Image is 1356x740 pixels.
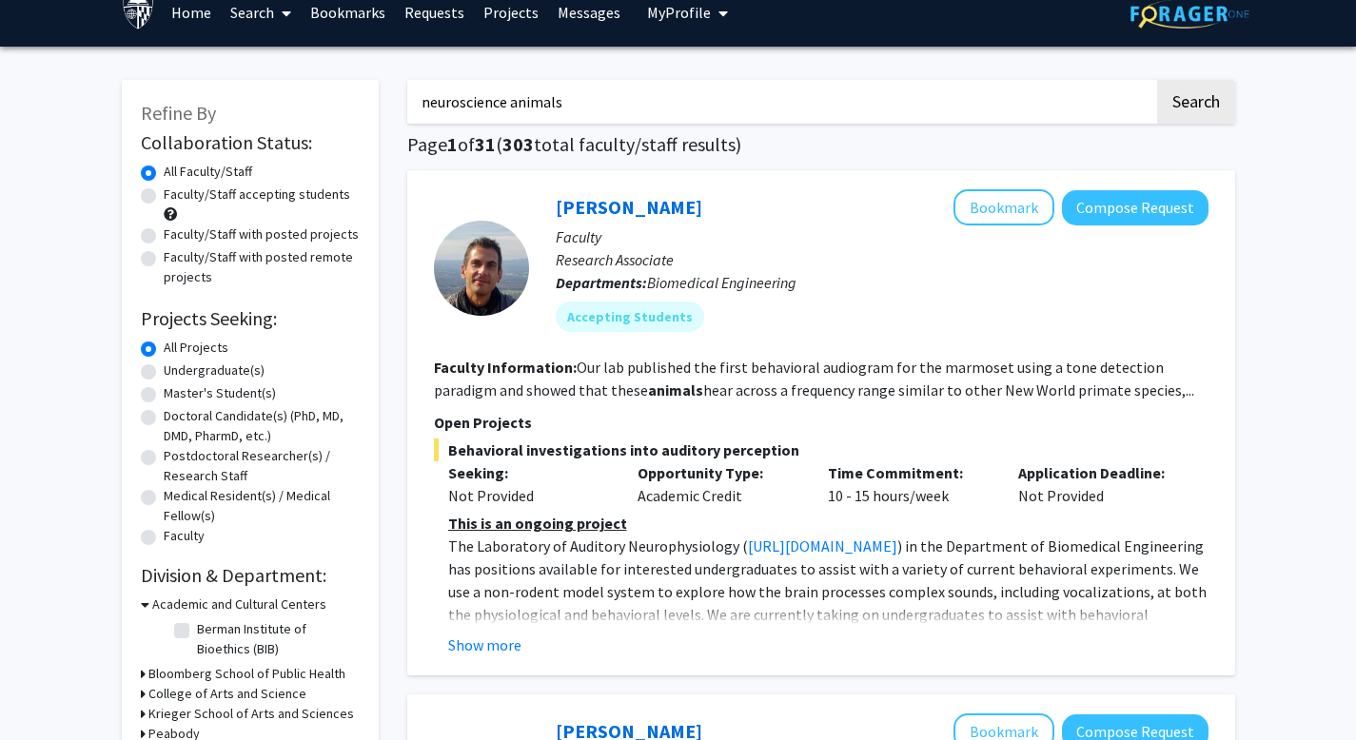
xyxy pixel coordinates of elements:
[164,338,228,358] label: All Projects
[638,461,799,484] p: Opportunity Type:
[556,273,647,292] b: Departments:
[164,526,205,546] label: Faculty
[407,80,1154,124] input: Search Keywords
[1004,461,1194,507] div: Not Provided
[164,185,350,204] label: Faculty/Staff accepting students
[648,380,703,399] b: animals
[647,273,796,292] span: Biomedical Engineering
[164,162,252,182] label: All Faculty/Staff
[448,514,627,533] u: This is an ongoing project
[148,704,354,724] h3: Krieger School of Arts and Sciences
[148,664,345,684] h3: Bloomberg School of Public Health
[448,633,521,656] button: Show more
[164,360,265,380] label: Undergraduate(s)
[434,438,1209,461] span: Behavioral investigations into auditory perception
[1062,190,1209,225] button: Compose Request to Michael Osmanski
[556,225,1209,248] p: Faculty
[152,594,326,614] h3: Academic and Cultural Centers
[556,195,702,219] a: [PERSON_NAME]
[141,101,216,125] span: Refine By
[748,536,897,555] a: [URL][DOMAIN_NAME]
[164,406,360,446] label: Doctoral Candidate(s) (PhD, MD, DMD, PharmD, etc.)
[953,189,1054,225] button: Add Michael Osmanski to Bookmarks
[502,132,534,156] span: 303
[475,132,496,156] span: 31
[164,224,359,244] label: Faculty/Staff with posted projects
[14,654,81,726] iframe: Chat
[141,131,360,154] h2: Collaboration Status:
[448,461,610,484] p: Seeking:
[164,486,360,526] label: Medical Resident(s) / Medical Fellow(s)
[623,461,814,507] div: Academic Credit
[814,461,1004,507] div: 10 - 15 hours/week
[141,564,360,587] h2: Division & Department:
[556,302,704,332] mat-chip: Accepting Students
[447,132,458,156] span: 1
[448,484,610,507] div: Not Provided
[828,461,990,484] p: Time Commitment:
[197,619,355,659] label: Berman Institute of Bioethics (BIB)
[148,684,306,704] h3: College of Arts and Science
[407,133,1235,156] h1: Page of ( total faculty/staff results)
[1018,461,1180,484] p: Application Deadline:
[434,358,577,377] b: Faculty Information:
[1157,80,1235,124] button: Search
[164,247,360,287] label: Faculty/Staff with posted remote projects
[434,358,1194,399] fg-read-more: Our lab published the first behavioral audiogram for the marmoset using a tone detection paradigm...
[164,383,276,403] label: Master's Student(s)
[164,446,360,486] label: Postdoctoral Researcher(s) / Research Staff
[434,411,1209,434] p: Open Projects
[647,3,711,22] span: My Profile
[141,307,360,330] h2: Projects Seeking:
[556,248,1209,271] p: Research Associate
[448,536,748,555] span: The Laboratory of Auditory Neurophysiology (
